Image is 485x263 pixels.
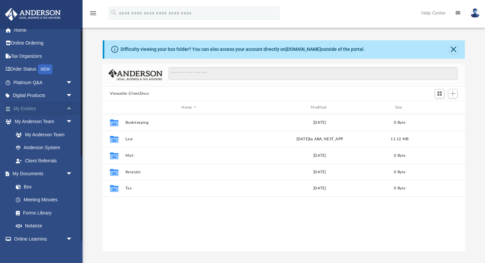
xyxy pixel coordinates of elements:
[9,180,76,193] a: Box
[256,105,383,111] div: Modified
[256,120,384,126] div: [DATE]
[449,45,458,54] button: Close
[38,64,52,74] div: NEW
[125,105,253,111] div: Name
[168,67,458,80] input: Search files and folders
[5,37,83,50] a: Online Ordering
[125,120,253,125] button: Bookkeeping
[5,63,83,76] a: Order StatusNEW
[5,102,83,115] a: My Entitiesarrow_drop_up
[256,136,384,142] div: [DATE] by ABA_NEST_APP
[66,89,79,103] span: arrow_drop_down
[5,232,79,246] a: Online Learningarrow_drop_down
[121,46,365,53] div: Difficulty viewing your box folder? You can also access your account directly on outside of the p...
[66,232,79,246] span: arrow_drop_down
[9,219,79,233] a: Notarize
[5,23,83,37] a: Home
[286,47,321,52] a: [DOMAIN_NAME]
[66,76,79,89] span: arrow_drop_down
[394,154,405,157] span: 0 Byte
[66,102,79,115] span: arrow_drop_up
[386,105,413,111] div: Size
[106,105,122,111] div: id
[448,89,458,98] button: Add
[89,13,97,17] a: menu
[256,169,384,175] div: [DATE]
[125,170,253,174] button: Receipts
[9,193,79,207] a: Meeting Minutes
[110,91,149,97] button: Viewable-ClientDocs
[9,128,76,141] a: My Anderson Team
[125,186,253,191] button: Tax
[391,137,408,141] span: 11.12 MB
[89,9,97,17] i: menu
[394,170,405,174] span: 0 Byte
[394,121,405,124] span: 0 Byte
[9,154,79,167] a: Client Referrals
[256,153,384,159] div: [DATE]
[3,8,63,21] img: Anderson Advisors Platinum Portal
[5,49,83,63] a: Tax Organizers
[66,167,79,181] span: arrow_drop_down
[394,187,405,190] span: 0 Byte
[125,137,253,141] button: Law
[256,186,384,192] div: [DATE]
[5,89,83,102] a: Digital Productsarrow_drop_down
[5,167,79,181] a: My Documentsarrow_drop_down
[5,115,79,128] a: My Anderson Teamarrow_drop_down
[470,8,480,18] img: User Pic
[125,153,253,158] button: Mail
[416,105,462,111] div: id
[103,114,465,251] div: grid
[66,115,79,129] span: arrow_drop_down
[110,9,118,16] i: search
[9,141,79,154] a: Anderson System
[5,76,83,89] a: Platinum Q&Aarrow_drop_down
[435,89,445,98] button: Switch to Grid View
[9,206,76,219] a: Forms Library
